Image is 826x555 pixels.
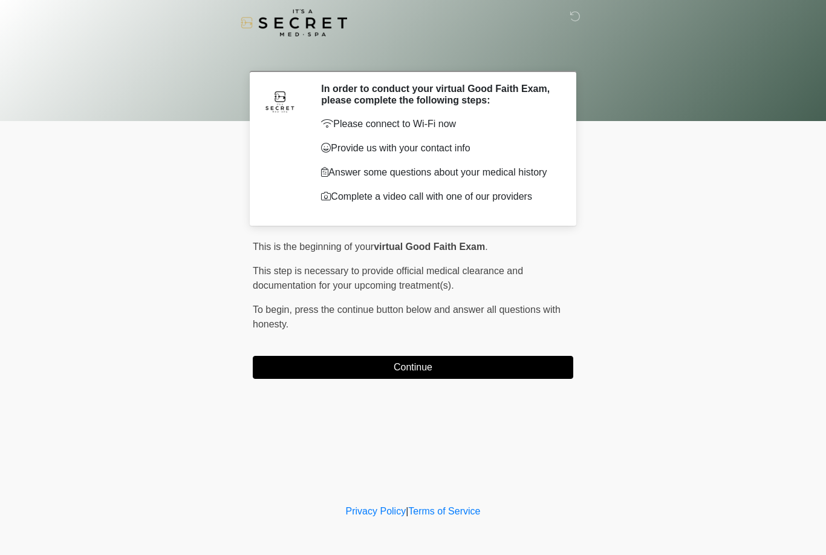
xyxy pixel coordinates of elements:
[253,356,573,379] button: Continue
[253,304,294,315] span: To begin,
[321,141,555,156] p: Provide us with your contact info
[408,506,480,516] a: Terms of Service
[241,9,347,36] img: It's A Secret Med Spa Logo
[346,506,406,516] a: Privacy Policy
[253,266,523,291] span: This step is necessary to provide official medical clearance and documentation for your upcoming ...
[374,241,485,252] strong: virtual Good Faith Exam
[244,44,582,66] h1: ‎ ‎
[321,189,555,204] p: Complete a video call with one of our providers
[262,83,298,119] img: Agent Avatar
[406,506,408,516] a: |
[485,241,487,252] span: .
[321,165,555,180] p: Answer some questions about your medical history
[253,304,561,329] span: press the continue button below and answer all questions with honesty.
[321,83,555,106] h2: In order to conduct your virtual Good Faith Exam, please complete the following steps:
[321,117,555,131] p: Please connect to Wi-Fi now
[253,241,374,252] span: This is the beginning of your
